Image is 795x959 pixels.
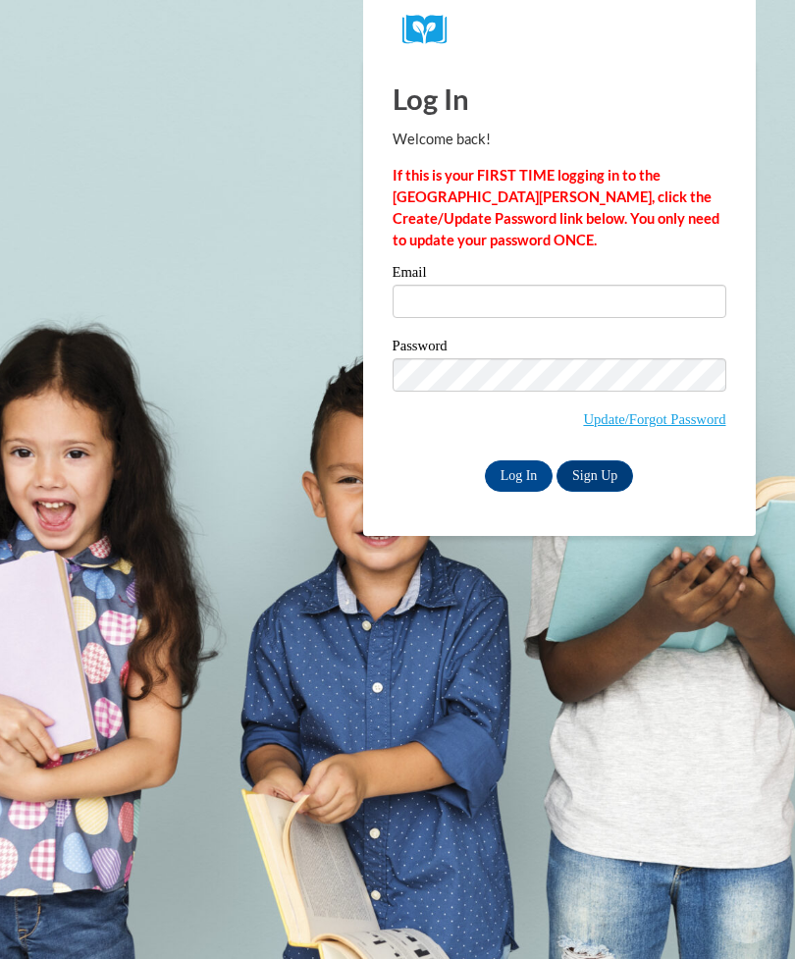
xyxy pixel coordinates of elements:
[393,265,726,285] label: Email
[393,167,719,248] strong: If this is your FIRST TIME logging in to the [GEOGRAPHIC_DATA][PERSON_NAME], click the Create/Upd...
[393,129,726,150] p: Welcome back!
[402,15,716,45] a: COX Campus
[393,79,726,119] h1: Log In
[393,339,726,358] label: Password
[716,880,779,943] iframe: Button to launch messaging window
[556,460,633,492] a: Sign Up
[402,15,461,45] img: Logo brand
[485,460,554,492] input: Log In
[583,411,725,427] a: Update/Forgot Password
